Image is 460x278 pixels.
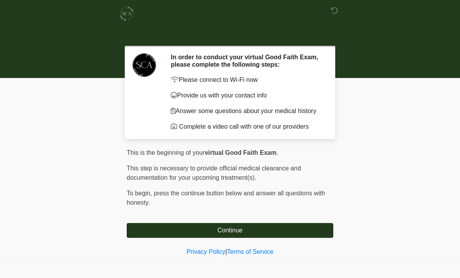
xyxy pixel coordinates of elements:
img: Skinchic Dallas Logo [119,6,134,21]
button: Continue [127,223,333,238]
img: Agent Avatar [133,53,156,77]
span: press the continue button below and answer all questions with honesty. [127,190,325,206]
li: Complete a video call with one of our providers [171,122,322,131]
span: This is the beginning of your [127,149,205,156]
span: This step is necessary to provide official medical clearance and documentation for your upcoming ... [127,165,301,181]
span: To begin, [127,190,154,197]
strong: virtual Good Faith Exam [205,149,276,156]
span: . [276,149,278,156]
a: Privacy Policy [187,248,226,255]
p: Answer some questions about your medical history [171,106,322,116]
p: Provide us with your contact info [171,91,322,100]
h2: In order to conduct your virtual Good Faith Exam, please complete the following steps: [171,53,322,68]
h1: ‎ ‎ [121,28,339,42]
p: Please connect to Wi-Fi now [171,75,322,85]
a: | [225,248,227,255]
a: Terms of Service [227,248,273,255]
